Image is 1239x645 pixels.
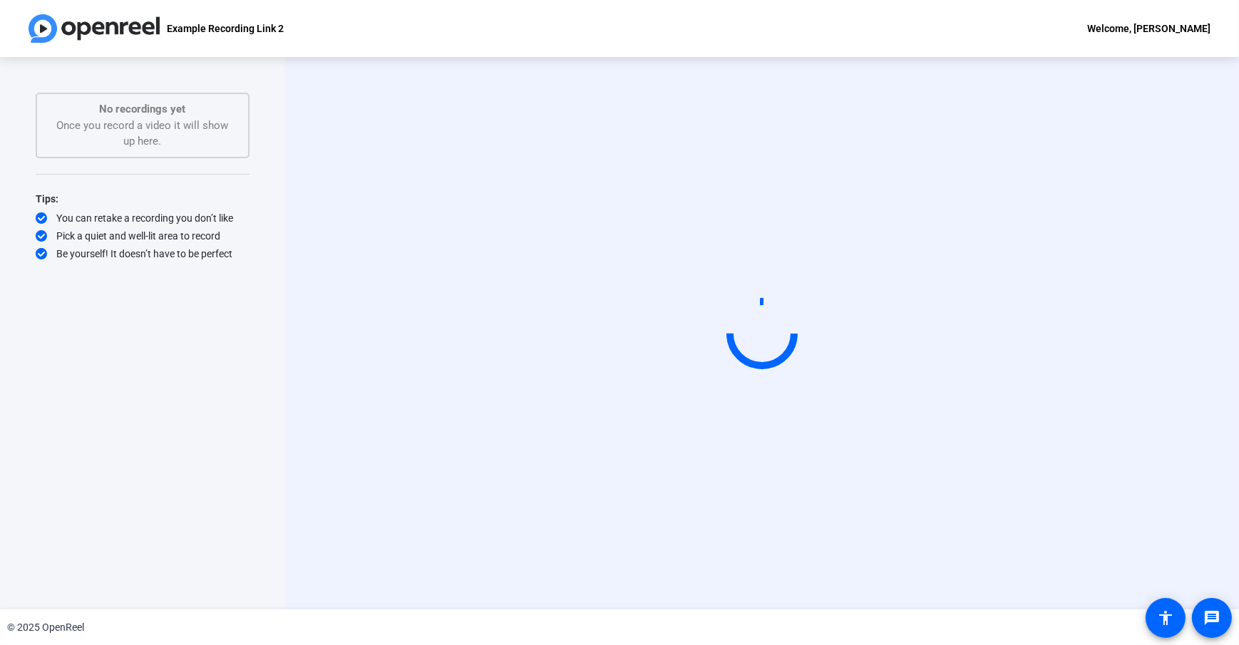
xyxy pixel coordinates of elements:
[51,101,234,150] div: Once you record a video it will show up here.
[1087,20,1210,37] div: Welcome, [PERSON_NAME]
[29,14,160,43] img: OpenReel logo
[1157,609,1174,626] mat-icon: accessibility
[36,211,250,225] div: You can retake a recording you don’t like
[51,101,234,118] p: No recordings yet
[7,620,84,635] div: © 2025 OpenReel
[167,20,284,37] p: Example Recording Link 2
[36,190,250,207] div: Tips:
[36,247,250,261] div: Be yourself! It doesn’t have to be perfect
[1203,609,1220,626] mat-icon: message
[36,229,250,243] div: Pick a quiet and well-lit area to record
